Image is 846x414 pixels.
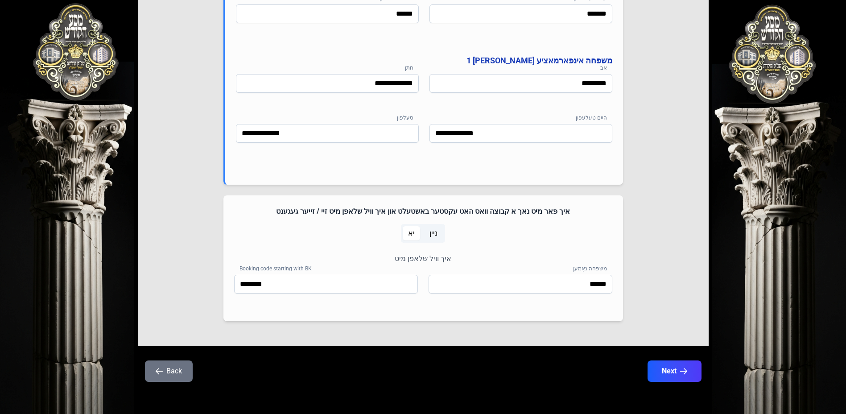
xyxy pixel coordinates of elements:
[401,224,422,243] p-togglebutton: יא
[422,224,445,243] p-togglebutton: ניין
[145,360,193,382] button: Back
[234,206,612,217] h4: איך פאר מיט נאך א קבוצה וואס האט עקסטער באשטעלט און איך וויל שלאפן מיט זיי / זייער געגענט
[408,228,415,239] span: יא
[648,360,702,382] button: Next
[429,228,437,239] span: ניין
[236,54,612,67] h4: משפחה אינפארמאציע [PERSON_NAME] 1
[234,253,612,264] p: איך וויל שלאפן מיט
